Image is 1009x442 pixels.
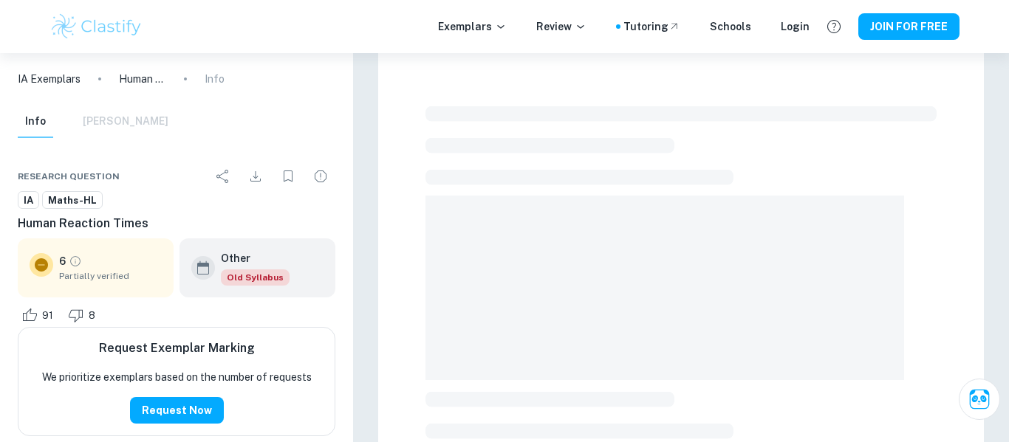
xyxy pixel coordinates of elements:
img: Clastify logo [49,12,143,41]
button: Ask Clai [959,379,1000,420]
span: Old Syllabus [221,269,290,286]
a: IA [18,191,39,210]
p: Exemplars [438,18,507,35]
p: We prioritize exemplars based on the number of requests [42,369,312,385]
div: Bookmark [273,162,303,191]
h6: Request Exemplar Marking [99,339,255,357]
button: Help and Feedback [821,14,846,39]
a: Schools [710,18,751,35]
div: Download [241,162,270,191]
p: 6 [59,253,66,269]
a: Grade partially verified [69,255,82,268]
button: Info [18,106,53,138]
a: Login [781,18,810,35]
span: Research question [18,170,120,183]
span: Partially verified [59,269,162,283]
span: IA [18,193,38,208]
span: Maths-HL [43,193,102,208]
div: Although this IA is written for the old math syllabus (last exam in November 2020), the current I... [221,269,290,286]
div: Like [18,303,61,327]
div: Share [208,162,238,191]
span: 91 [34,308,61,323]
p: Human Reaction Times [119,71,166,87]
a: Maths-HL [42,191,103,210]
p: Review [536,18,586,35]
button: Request Now [130,397,224,424]
a: Tutoring [623,18,680,35]
a: IA Exemplars [18,71,81,87]
button: JOIN FOR FREE [858,13,960,40]
span: 8 [81,308,103,323]
p: Info [205,71,225,87]
div: Report issue [306,162,335,191]
div: Dislike [64,303,103,327]
h6: Other [221,250,278,266]
h6: Human Reaction Times [18,215,335,232]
